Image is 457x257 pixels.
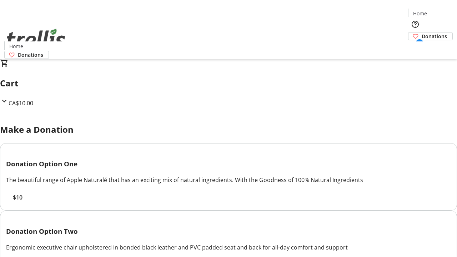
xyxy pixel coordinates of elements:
a: Home [5,42,27,50]
a: Donations [4,51,49,59]
div: The beautiful range of Apple Naturalé that has an exciting mix of natural ingredients. With the G... [6,176,451,184]
h3: Donation Option Two [6,226,451,236]
span: Home [9,42,23,50]
img: Orient E2E Organization Y5mjeEVrPU's Logo [4,21,68,56]
h3: Donation Option One [6,159,451,169]
button: Help [408,17,422,31]
a: Home [408,10,431,17]
button: Cart [408,40,422,55]
a: Donations [408,32,453,40]
span: Donations [18,51,43,59]
span: CA$10.00 [9,99,33,107]
span: $10 [13,193,22,202]
span: Donations [422,32,447,40]
span: Home [413,10,427,17]
button: $10 [6,193,29,202]
div: Ergonomic executive chair upholstered in bonded black leather and PVC padded seat and back for al... [6,243,451,252]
